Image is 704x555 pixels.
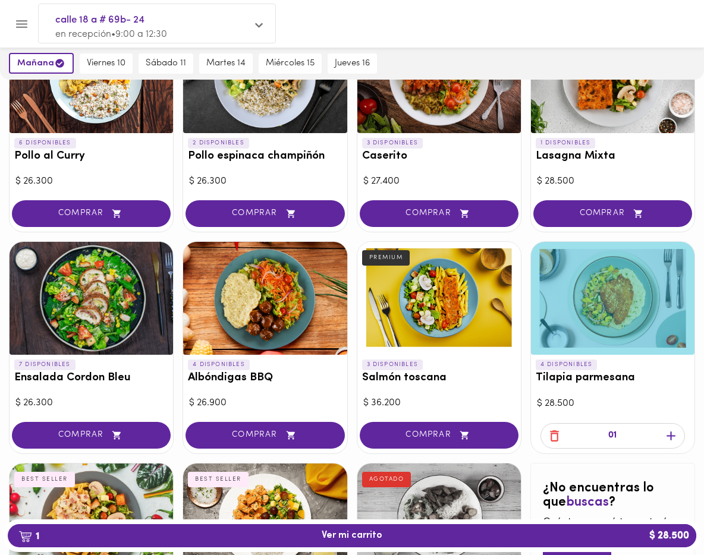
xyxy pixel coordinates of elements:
[328,53,377,74] button: jueves 16
[200,430,329,440] span: COMPRAR
[537,397,689,411] div: $ 28.500
[536,138,596,149] p: 1 DISPONIBLES
[139,53,193,74] button: sábado 11
[10,242,173,355] div: Ensalada Cordon Bleu
[14,372,168,384] h3: Ensalada Cordon Bleu
[543,481,683,510] h2: ¿No encuentras lo que ?
[186,422,344,449] button: COMPRAR
[14,150,168,163] h3: Pollo al Curry
[8,524,696,547] button: 1Ver mi carrito$ 28.500
[188,150,342,163] h3: Pollo espinaca champiñón
[362,250,410,266] div: PREMIUM
[536,150,690,163] h3: Lasagna Mixta
[533,200,692,227] button: COMPRAR
[188,472,249,487] div: BEST SELLER
[15,175,167,188] div: $ 26.300
[14,360,76,370] p: 7 DISPONIBLES
[375,209,504,219] span: COMPRAR
[188,372,342,384] h3: Albóndigas BBQ
[188,138,249,149] p: 2 DISPONIBLES
[362,472,411,487] div: AGOTADO
[11,528,46,544] b: 1
[266,58,315,69] span: miércoles 15
[362,372,516,384] h3: Salmón toscana
[199,53,253,74] button: martes 14
[548,209,677,219] span: COMPRAR
[55,12,247,28] span: calle 18 a # 69b- 24
[362,360,423,370] p: 3 DISPONIBLES
[189,396,341,410] div: $ 26.900
[363,396,515,410] div: $ 36.200
[18,531,32,543] img: cart.png
[27,430,156,440] span: COMPRAR
[536,360,598,370] p: 4 DISPONIBLES
[362,138,423,149] p: 3 DISPONIBLES
[200,209,329,219] span: COMPRAR
[259,53,322,74] button: miércoles 15
[360,200,518,227] button: COMPRAR
[14,138,76,149] p: 6 DISPONIBLES
[206,58,246,69] span: martes 14
[531,242,694,355] div: Tilapia parmesana
[322,530,382,541] span: Ver mi carrito
[635,486,692,543] iframe: Messagebird Livechat Widget
[537,175,689,188] div: $ 28.500
[12,200,171,227] button: COMPRAR
[27,209,156,219] span: COMPRAR
[7,10,36,39] button: Menu
[17,58,65,69] span: mañana
[363,175,515,188] div: $ 27.400
[360,422,518,449] button: COMPRAR
[146,58,186,69] span: sábado 11
[357,242,521,355] div: Salmón toscana
[186,200,344,227] button: COMPRAR
[335,58,370,69] span: jueves 16
[566,496,609,509] span: buscas
[362,150,516,163] h3: Caserito
[9,53,74,74] button: mañana
[15,396,167,410] div: $ 26.300
[183,242,347,355] div: Albóndigas BBQ
[87,58,125,69] span: viernes 10
[14,472,75,487] div: BEST SELLER
[375,430,504,440] span: COMPRAR
[536,372,690,384] h3: Tilapia parmesana
[608,429,617,443] p: 01
[12,422,171,449] button: COMPRAR
[55,30,167,39] span: en recepción • 9:00 a 12:30
[189,175,341,188] div: $ 26.300
[80,53,133,74] button: viernes 10
[188,360,250,370] p: 4 DISPONIBLES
